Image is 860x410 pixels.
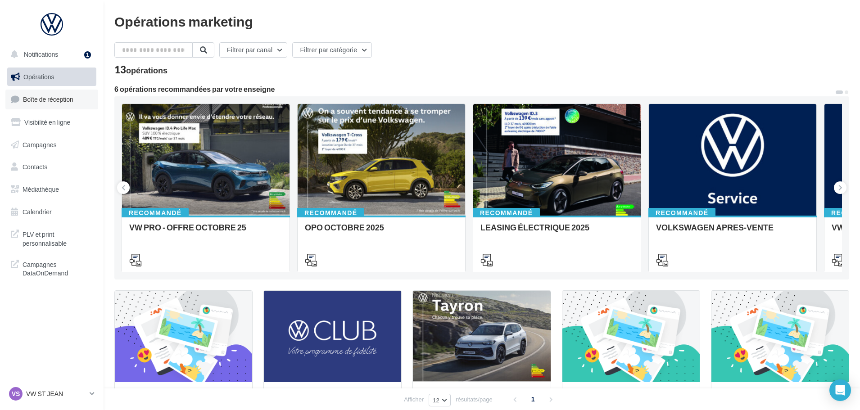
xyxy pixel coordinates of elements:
span: Afficher [404,395,424,404]
p: VW ST JEAN [26,389,86,398]
div: Open Intercom Messenger [829,379,851,401]
button: Filtrer par canal [219,42,287,58]
div: Recommandé [297,208,364,218]
a: Contacts [5,158,98,176]
span: Campagnes DataOnDemand [23,258,93,278]
span: Campagnes [23,140,57,148]
a: Visibilité en ligne [5,113,98,132]
a: Opérations [5,68,98,86]
div: 1 [84,51,91,59]
div: Opérations marketing [114,14,849,28]
div: 13 [114,65,167,75]
span: 12 [433,396,439,404]
span: 1 [526,392,540,406]
span: Boîte de réception [23,95,73,103]
div: opérations [126,66,167,74]
span: résultats/page [456,395,493,404]
div: Recommandé [648,208,715,218]
div: 6 opérations recommandées par votre enseigne [114,86,835,93]
span: Calendrier [23,208,52,216]
button: Notifications 1 [5,45,95,64]
div: LEASING ÉLECTRIQUE 2025 [480,223,634,241]
div: Recommandé [122,208,189,218]
span: Notifications [24,50,58,58]
a: VS VW ST JEAN [7,385,96,402]
span: VS [12,389,20,398]
a: Médiathèque [5,180,98,199]
span: Contacts [23,163,47,171]
a: Campagnes [5,135,98,154]
div: VOLKSWAGEN APRES-VENTE [656,223,809,241]
span: PLV et print personnalisable [23,228,93,248]
span: Visibilité en ligne [24,118,70,126]
div: OPO OCTOBRE 2025 [305,223,458,241]
button: 12 [429,394,451,406]
button: Filtrer par catégorie [292,42,372,58]
a: Boîte de réception [5,90,98,109]
a: Campagnes DataOnDemand [5,255,98,281]
div: VW PRO - OFFRE OCTOBRE 25 [129,223,282,241]
span: Opérations [23,73,54,81]
a: Calendrier [5,203,98,221]
div: Recommandé [473,208,540,218]
a: PLV et print personnalisable [5,225,98,251]
span: Médiathèque [23,185,59,193]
